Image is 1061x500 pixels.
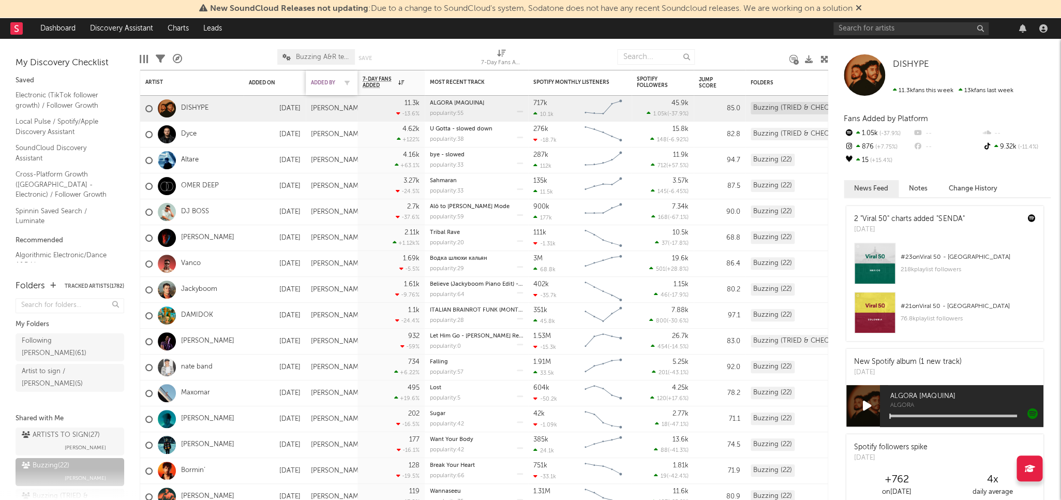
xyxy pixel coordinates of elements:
[396,188,420,195] div: -24.5 %
[669,370,687,376] span: -43.1 %
[430,152,523,158] div: bye - slowed
[181,208,209,216] a: DJ BOSS
[617,49,695,65] input: Search...
[430,489,461,494] a: Wannaseeu
[181,182,219,190] a: OMER DEEP
[358,55,372,61] button: Save
[140,44,148,74] div: Edit Columns
[533,307,547,314] div: 351k
[430,100,484,106] a: ALGORA [MAQUINA]
[751,309,795,321] div: Buzzing (22)
[430,395,460,401] div: popularity: 5
[430,385,523,391] div: Lost
[403,255,420,262] div: 1.69k
[16,333,124,361] a: Following [PERSON_NAME](61)
[533,318,555,325] div: 45.8k
[407,203,420,210] div: 2.7k
[173,44,182,74] div: A&R Pipeline
[699,180,740,193] div: 87.5
[181,285,217,294] a: Jackyboom
[16,169,114,200] a: Cross-Platform Growth ([GEOGRAPHIC_DATA] - Electronic) / Follower Growth
[890,390,1043,403] span: ALGORA [MAQUINA]
[311,286,364,294] div: [PERSON_NAME]
[699,335,740,348] div: 83.0
[669,111,687,117] span: -37.9 %
[16,75,124,87] div: Saved
[160,18,196,39] a: Charts
[580,303,626,329] svg: Chart title
[533,385,549,391] div: 604k
[408,410,420,417] div: 202
[430,359,523,365] div: Falling
[673,410,689,417] div: 2.77k
[651,162,689,169] div: ( )
[657,344,668,350] span: 454
[844,154,913,167] div: 15
[430,385,441,391] a: Lost
[16,298,124,313] input: Search for folders...
[181,415,234,423] a: [PERSON_NAME]
[893,60,929,70] a: DISHYPE
[430,256,523,261] div: Водка шлюхи кальян
[16,280,45,292] div: Folders
[751,387,795,399] div: Buzzing (22)
[533,137,557,143] div: -18.7k
[249,232,301,244] div: [DATE]
[1017,144,1038,150] span: -11.4 %
[856,5,862,13] span: Dismiss
[402,126,420,133] div: 4.62k
[430,307,523,313] div: ITALIAN BRAINROT FUNK (MONTAGEM ITALIANO)
[430,282,523,287] div: Believe (Jackyboom Piano Edit) - Cover
[395,317,420,324] div: -24.4 %
[196,18,229,39] a: Leads
[699,154,740,167] div: 94.7
[580,199,626,225] svg: Chart title
[671,307,689,314] div: 7.88k
[83,18,160,39] a: Discovery Assistant
[342,78,352,88] button: Filter by Added By
[580,277,626,303] svg: Chart title
[394,369,420,376] div: +6.22 %
[650,395,689,402] div: ( )
[657,396,666,402] span: 120
[673,229,689,236] div: 10.5k
[311,363,364,372] div: [PERSON_NAME]
[533,255,543,262] div: 3M
[669,292,687,298] span: -17.9 %
[533,100,547,107] div: 717k
[674,281,689,288] div: 1.15k
[430,318,464,323] div: popularity: 28
[659,370,668,376] span: 201
[430,344,461,349] div: popularity: 0
[481,44,522,74] div: 7-Day Fans Added (7-Day Fans Added)
[844,140,913,154] div: 876
[662,241,668,246] span: 37
[533,333,551,340] div: 1.53M
[249,154,301,167] div: [DATE]
[210,5,368,13] span: New SoundCloud Releases not updating
[311,156,364,165] div: [PERSON_NAME]
[580,251,626,277] svg: Chart title
[655,240,689,246] div: ( )
[249,128,301,141] div: [DATE]
[181,389,210,398] a: Maxomar
[533,79,611,85] div: Spotify Monthly Listeners
[65,442,106,454] span: [PERSON_NAME]
[533,111,554,117] div: 10.1k
[430,240,464,246] div: popularity: 20
[430,100,523,106] div: ALGORA [MAQUINA]
[533,359,551,365] div: 1.91M
[669,241,687,246] span: -17.8 %
[913,127,981,140] div: --
[667,267,687,272] span: +28.8 %
[751,180,795,192] div: Buzzing (22)
[699,258,740,270] div: 86.4
[699,284,740,296] div: 80.2
[430,204,510,210] a: Alô to [PERSON_NAME] Mode
[430,126,492,132] a: U Gotta - slowed down
[430,292,465,298] div: popularity: 64
[846,292,1043,341] a: #21onViral 50 - [GEOGRAPHIC_DATA]76.8kplaylist followers
[311,312,364,320] div: [PERSON_NAME]
[893,87,953,94] span: 11.3k fans this week
[637,76,673,89] div: Spotify Followers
